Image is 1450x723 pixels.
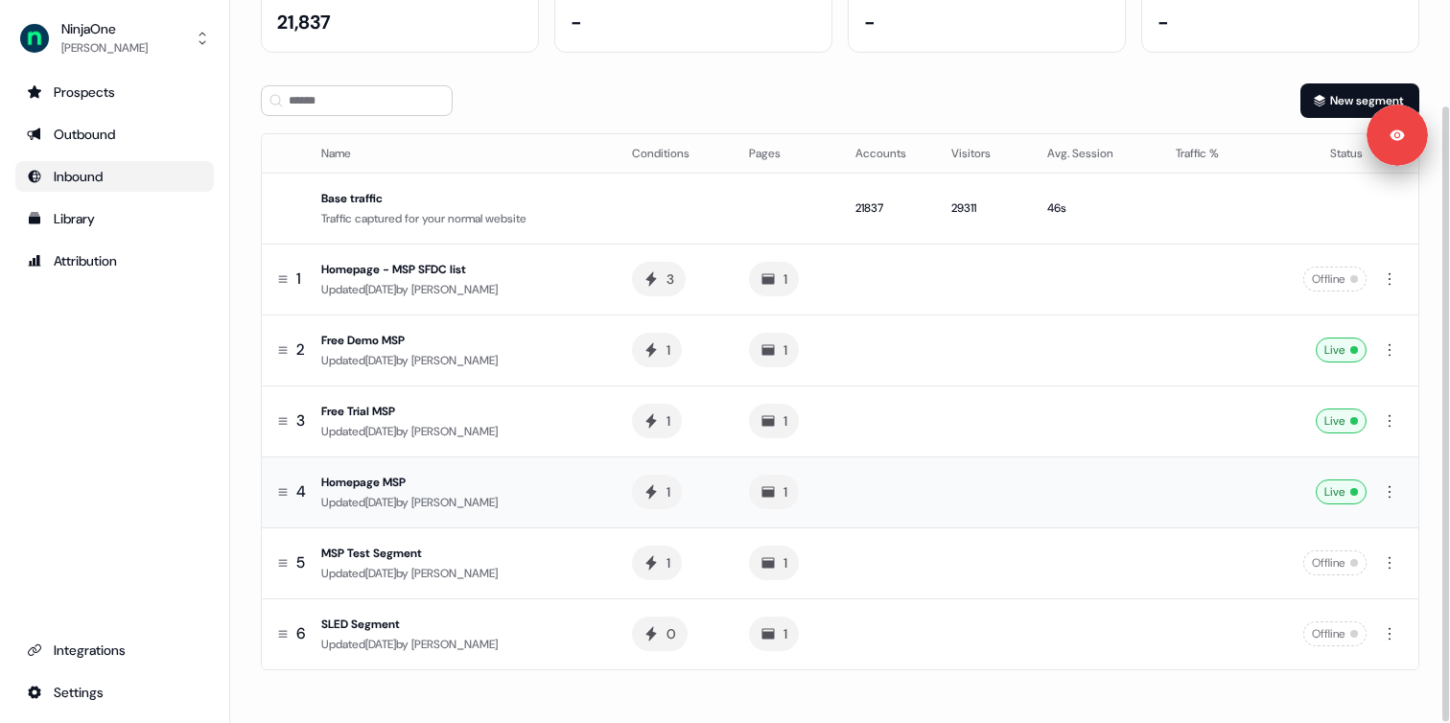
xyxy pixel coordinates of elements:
a: Go to integrations [15,677,214,708]
div: 1 [783,340,787,360]
button: 1 [749,404,799,438]
div: 1 [783,482,787,501]
span: [PERSON_NAME] [411,637,498,652]
div: Inbound [27,167,202,186]
th: Name [314,134,617,173]
span: [PERSON_NAME] [411,424,498,439]
div: - [1158,8,1169,36]
span: 2 [296,339,305,361]
div: Updated [DATE] by [321,422,601,441]
button: 1 [749,262,799,296]
div: 3 [667,269,674,289]
div: - [864,8,876,36]
span: [PERSON_NAME] [411,566,498,581]
div: 1 [667,482,670,501]
a: Go to outbound experience [15,119,214,150]
div: 1 [667,411,670,431]
div: Free Demo MSP [321,331,601,350]
a: Go to Inbound [15,161,214,192]
div: 1 [667,553,670,572]
div: 21,837 [277,8,331,36]
span: [PERSON_NAME] [411,282,498,297]
div: Homepage - MSP SFDC list [321,260,601,279]
span: 1 [296,268,301,290]
div: Homepage MSP [321,473,601,492]
a: Go to prospects [15,77,214,107]
th: Visitors [936,134,1032,173]
button: NinjaOne[PERSON_NAME] [15,15,214,61]
span: 3 [296,410,305,431]
button: 1 [749,475,799,509]
th: Traffic % [1160,134,1258,173]
div: Updated [DATE] by [321,635,601,654]
div: 1 [783,624,787,643]
button: 1 [632,475,682,509]
a: Go to integrations [15,635,214,665]
div: Updated [DATE] by [321,564,601,583]
div: Offline [1303,267,1367,292]
div: - [571,8,582,36]
div: 1 [783,553,787,572]
div: Live [1316,408,1367,433]
div: Live [1316,338,1367,362]
div: Free Trial MSP [321,402,601,421]
span: [PERSON_NAME] [411,495,498,510]
button: 1 [749,333,799,367]
div: Updated [DATE] by [321,493,601,512]
div: Attribution [27,251,202,270]
div: 21837 [855,198,921,218]
th: Accounts [840,134,936,173]
div: SLED Segment [321,615,601,634]
button: New segment [1300,83,1419,118]
button: 3 [632,262,686,296]
div: 1 [783,411,787,431]
button: 1 [632,404,682,438]
div: 1 [783,269,787,289]
div: [PERSON_NAME] [61,38,148,58]
span: 4 [296,481,306,502]
th: Avg. Session [1032,134,1160,173]
div: Settings [27,683,202,702]
span: 5 [296,552,305,573]
button: 1 [632,333,682,367]
button: 1 [632,546,682,580]
div: Status [1274,144,1363,163]
div: NinjaOne [61,19,148,38]
div: Base traffic [321,189,601,208]
span: [PERSON_NAME] [411,353,498,368]
div: Integrations [27,641,202,660]
div: Prospects [27,82,202,102]
div: Offline [1303,621,1367,646]
div: 46s [1047,198,1145,218]
div: Offline [1303,550,1367,575]
div: 1 [667,340,670,360]
button: 1 [749,546,799,580]
div: Live [1316,479,1367,504]
div: 0 [667,624,676,643]
div: Updated [DATE] by [321,351,601,370]
div: MSP Test Segment [321,544,601,563]
div: Traffic captured for your normal website [321,209,601,228]
div: 29311 [951,198,1017,218]
th: Pages [734,134,840,173]
div: Library [27,209,202,228]
button: 1 [749,617,799,651]
div: Outbound [27,125,202,144]
a: Go to attribution [15,245,214,276]
div: Updated [DATE] by [321,280,601,299]
span: 6 [296,623,305,644]
a: Go to templates [15,203,214,234]
th: Conditions [617,134,734,173]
